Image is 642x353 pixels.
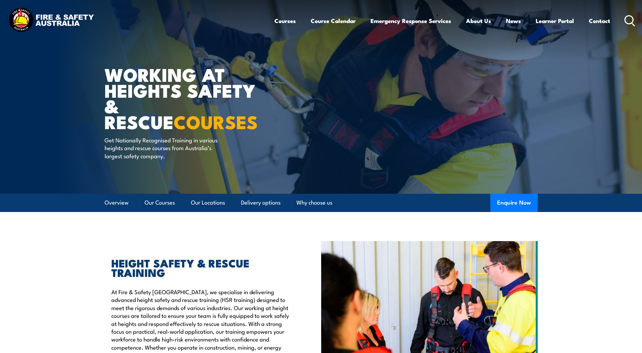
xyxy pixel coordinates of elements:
button: Enquire Now [490,194,538,212]
a: Overview [105,194,129,212]
a: About Us [466,12,491,30]
a: Contact [589,12,610,30]
h2: HEIGHT SAFETY & RESCUE TRAINING [111,258,290,277]
a: Learner Portal [536,12,574,30]
strong: COURSES [174,107,258,135]
a: Course Calendar [311,12,356,30]
a: Our Courses [145,194,175,212]
a: Emergency Response Services [371,12,451,30]
p: Get Nationally Recognised Training in various heights and rescue courses from Australia’s largest... [105,136,228,160]
a: Courses [274,12,296,30]
a: News [506,12,521,30]
h1: WORKING AT HEIGHTS SAFETY & RESCUE [105,66,272,130]
a: Delivery options [241,194,281,212]
a: Why choose us [296,194,332,212]
a: Our Locations [191,194,225,212]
